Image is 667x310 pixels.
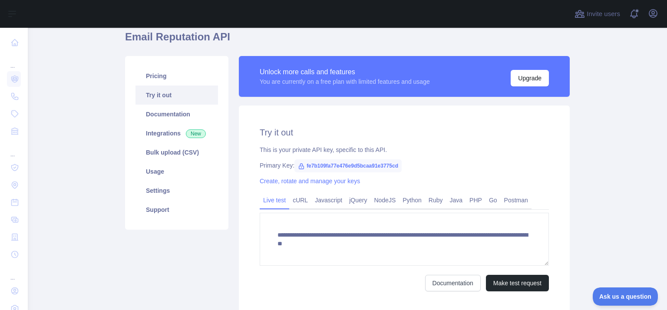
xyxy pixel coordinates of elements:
[511,70,549,86] button: Upgrade
[446,193,466,207] a: Java
[260,145,549,154] div: This is your private API key, specific to this API.
[260,67,430,77] div: Unlock more calls and features
[7,264,21,281] div: ...
[135,86,218,105] a: Try it out
[573,7,622,21] button: Invite users
[289,193,311,207] a: cURL
[260,77,430,86] div: You are currently on a free plan with limited features and usage
[135,105,218,124] a: Documentation
[501,193,532,207] a: Postman
[346,193,370,207] a: jQuery
[425,193,446,207] a: Ruby
[485,193,501,207] a: Go
[186,129,206,138] span: New
[587,9,620,19] span: Invite users
[260,161,549,170] div: Primary Key:
[260,193,289,207] a: Live test
[486,275,549,291] button: Make test request
[135,66,218,86] a: Pricing
[370,193,399,207] a: NodeJS
[260,126,549,139] h2: Try it out
[135,162,218,181] a: Usage
[7,52,21,69] div: ...
[135,181,218,200] a: Settings
[425,275,481,291] a: Documentation
[593,287,658,306] iframe: Toggle Customer Support
[125,30,570,51] h1: Email Reputation API
[399,193,425,207] a: Python
[294,159,402,172] span: fe7b109fa77e476e9d5bcaa91e3775cd
[311,193,346,207] a: Javascript
[135,200,218,219] a: Support
[260,178,360,185] a: Create, rotate and manage your keys
[466,193,485,207] a: PHP
[135,124,218,143] a: Integrations New
[7,141,21,158] div: ...
[135,143,218,162] a: Bulk upload (CSV)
